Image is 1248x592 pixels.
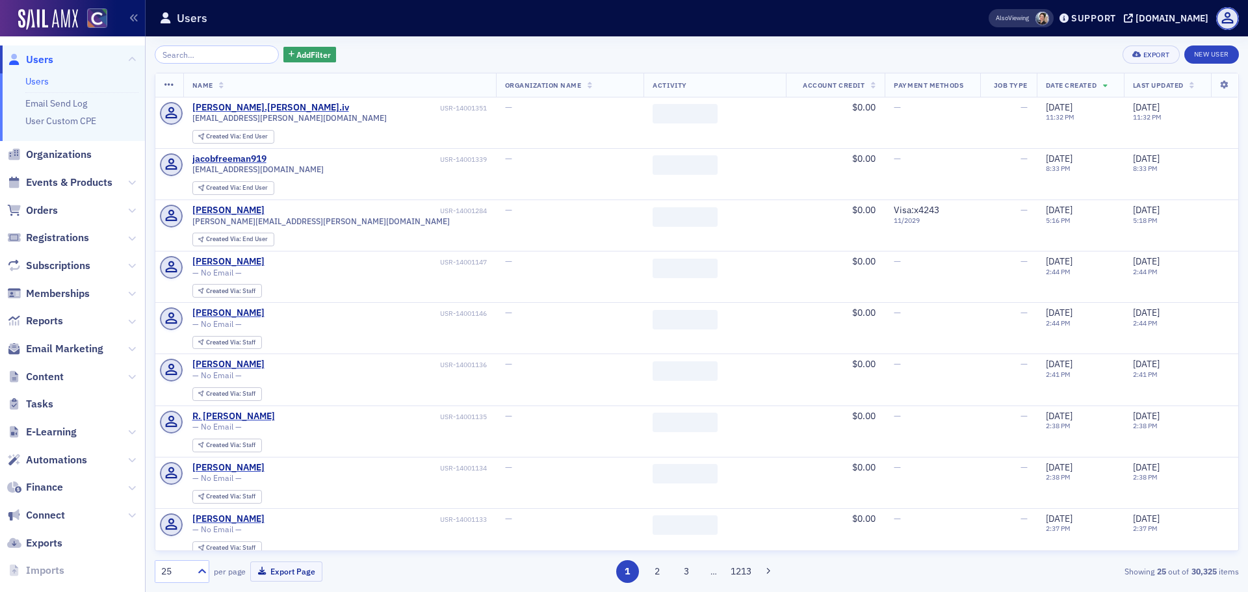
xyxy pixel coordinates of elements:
[26,453,87,467] span: Automations
[26,175,112,190] span: Events & Products
[1046,153,1072,164] span: [DATE]
[894,307,901,318] span: —
[1020,204,1028,216] span: —
[26,203,58,218] span: Orders
[18,9,78,30] a: SailAMX
[192,256,265,268] a: [PERSON_NAME]
[7,148,92,162] a: Organizations
[192,205,265,216] a: [PERSON_NAME]
[653,207,718,227] span: ‌
[505,101,512,113] span: —
[894,410,901,422] span: —
[653,259,718,278] span: ‌
[1133,112,1162,122] time: 11:32 PM
[852,461,876,473] span: $0.00
[1133,164,1158,173] time: 8:33 PM
[192,439,262,452] div: Created Via: Staff
[994,81,1028,90] span: Job Type
[996,14,1008,22] div: Also
[7,231,89,245] a: Registrations
[653,310,718,329] span: ‌
[1046,421,1071,430] time: 2:38 PM
[1020,307,1028,318] span: —
[1020,461,1028,473] span: —
[1154,565,1168,577] strong: 25
[192,370,242,380] span: — No Email —
[283,47,337,63] button: AddFilter
[505,204,512,216] span: —
[26,536,62,550] span: Exports
[192,359,265,370] div: [PERSON_NAME]
[852,358,876,370] span: $0.00
[894,255,901,267] span: —
[7,53,53,67] a: Users
[206,389,242,398] span: Created Via :
[192,81,213,90] span: Name
[26,370,64,384] span: Content
[351,104,487,112] div: USR-14001351
[653,155,718,175] span: ‌
[1071,12,1116,24] div: Support
[645,560,668,583] button: 2
[1046,524,1071,533] time: 2:37 PM
[653,515,718,535] span: ‌
[1046,164,1071,173] time: 8:33 PM
[675,560,698,583] button: 3
[1046,101,1072,113] span: [DATE]
[26,53,53,67] span: Users
[7,480,63,495] a: Finance
[852,410,876,422] span: $0.00
[1046,216,1071,225] time: 5:16 PM
[192,181,274,195] div: Created Via: End User
[206,133,268,140] div: End User
[852,153,876,164] span: $0.00
[192,513,265,525] div: [PERSON_NAME]
[7,287,90,301] a: Memberships
[852,101,876,113] span: $0.00
[192,473,242,483] span: — No Email —
[25,75,49,87] a: Users
[192,336,262,350] div: Created Via: Staff
[177,10,207,26] h1: Users
[266,515,487,524] div: USR-14001133
[192,216,450,226] span: [PERSON_NAME][EMAIL_ADDRESS][PERSON_NAME][DOMAIN_NAME]
[505,461,512,473] span: —
[1133,81,1184,90] span: Last Updated
[1133,370,1158,379] time: 2:41 PM
[206,132,242,140] span: Created Via :
[192,130,274,144] div: Created Via: End User
[1046,204,1072,216] span: [DATE]
[894,101,901,113] span: —
[192,524,242,534] span: — No Email —
[887,565,1239,577] div: Showing out of items
[852,513,876,524] span: $0.00
[26,287,90,301] span: Memberships
[1020,358,1028,370] span: —
[26,231,89,245] span: Registrations
[25,115,96,127] a: User Custom CPE
[206,236,268,243] div: End User
[26,259,90,273] span: Subscriptions
[852,307,876,318] span: $0.00
[192,268,242,277] span: — No Email —
[192,153,266,165] a: jacobfreeman919
[26,397,53,411] span: Tasks
[1133,101,1160,113] span: [DATE]
[192,490,262,504] div: Created Via: Staff
[1020,513,1028,524] span: —
[266,309,487,318] div: USR-14001146
[266,258,487,266] div: USR-14001147
[653,81,686,90] span: Activity
[1046,358,1072,370] span: [DATE]
[1046,318,1071,328] time: 2:44 PM
[653,104,718,123] span: ‌
[7,342,103,356] a: Email Marketing
[1189,565,1219,577] strong: 30,325
[266,207,487,215] div: USR-14001284
[1046,255,1072,267] span: [DATE]
[26,563,64,578] span: Imports
[852,255,876,267] span: $0.00
[7,536,62,550] a: Exports
[1124,14,1213,23] button: [DOMAIN_NAME]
